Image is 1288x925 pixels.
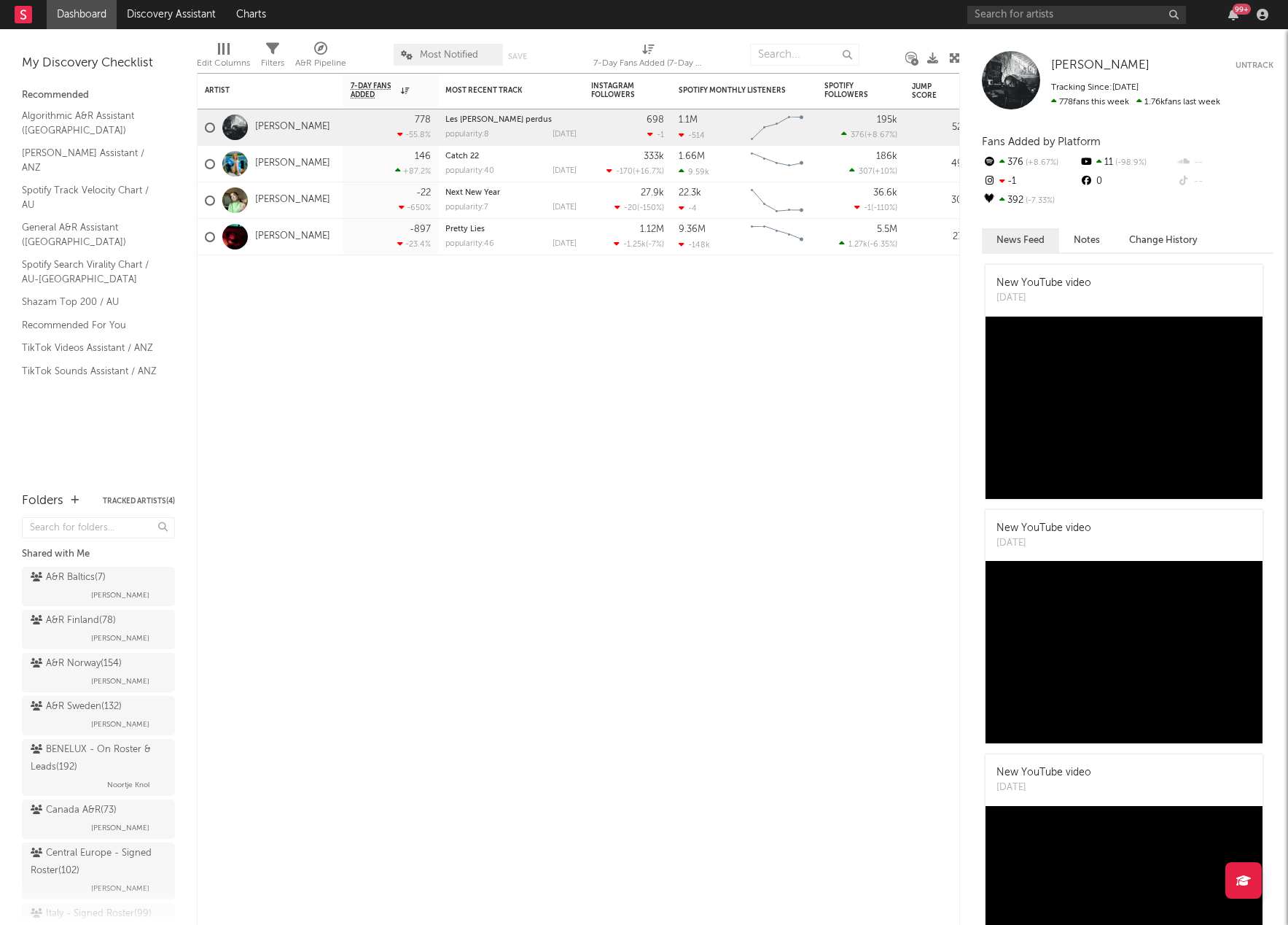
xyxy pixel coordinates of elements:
[640,225,664,234] div: 1.12M
[31,698,122,716] div: A&R Sweden ( 132 )
[197,55,250,72] div: Edit Columns
[22,739,175,796] a: BENELUX - On Roster & Leads(192)Noortje Knol
[445,131,489,139] div: popularity: 8
[854,203,897,212] div: ( )
[22,257,160,287] a: Spotify Search Virality Chart / AU-[GEOGRAPHIC_DATA]
[1228,9,1238,20] button: 99+
[445,204,488,212] div: popularity: 7
[399,203,431,212] div: -650 %
[912,155,970,173] div: 49.5
[553,167,577,175] div: [DATE]
[31,905,152,923] div: Italy - Signed Roster ( 99 )
[22,145,160,175] a: [PERSON_NAME] Assistant / ANZ
[1023,197,1055,205] span: -7.33 %
[261,36,284,79] div: Filters
[22,87,175,104] div: Recommended
[1051,83,1139,92] span: Tracking Since: [DATE]
[744,146,810,182] svg: Chart title
[824,82,875,99] div: Spotify Followers
[849,166,897,176] div: ( )
[1079,153,1176,172] div: 11
[864,204,871,212] span: -1
[1023,159,1058,167] span: +8.67 %
[445,189,577,197] div: Next New Year
[639,204,662,212] span: -150 %
[679,225,706,234] div: 9.36M
[841,130,897,139] div: ( )
[22,294,160,310] a: Shazam Top 200 / AU
[679,86,788,95] div: Spotify Monthly Listeners
[91,673,149,690] span: [PERSON_NAME]
[996,765,1091,781] div: New YouTube video
[875,168,895,176] span: +10 %
[22,546,175,563] div: Shared with Me
[867,131,895,139] span: +8.67 %
[553,240,577,248] div: [DATE]
[22,182,160,212] a: Spotify Track Velocity Chart / AU
[1059,228,1115,252] button: Notes
[22,55,175,72] div: My Discovery Checklist
[644,152,664,161] div: 333k
[415,152,431,161] div: 146
[623,241,646,249] span: -1.25k
[508,53,527,61] button: Save
[1176,172,1273,191] div: --
[996,276,1091,291] div: New YouTube video
[22,517,175,538] input: Search for folders...
[91,819,149,837] span: [PERSON_NAME]
[22,567,175,606] a: A&R Baltics(7)[PERSON_NAME]
[912,192,970,209] div: 30.4
[593,55,703,72] div: 7-Day Fans Added (7-Day Fans Added)
[912,228,970,246] div: 27.2
[1176,153,1273,172] div: --
[31,655,122,673] div: A&R Norway ( 154 )
[679,204,697,213] div: -4
[22,843,175,899] a: Central Europe - Signed Roster(102)[PERSON_NAME]
[1079,172,1176,191] div: 0
[873,188,897,198] div: 36.6k
[679,152,705,161] div: 1.66M
[982,172,1079,191] div: -1
[877,225,897,234] div: 5.5M
[1051,58,1150,73] a: [PERSON_NAME]
[750,44,859,66] input: Search...
[415,115,431,125] div: 778
[606,166,664,176] div: ( )
[91,880,149,897] span: [PERSON_NAME]
[397,130,431,139] div: -55.8 %
[744,219,810,255] svg: Chart title
[22,696,175,735] a: A&R Sweden(132)[PERSON_NAME]
[859,168,873,176] span: 307
[261,55,284,72] div: Filters
[31,845,163,880] div: Central Europe - Signed Roster ( 102 )
[982,191,1079,210] div: 392
[877,115,897,125] div: 195k
[205,86,314,95] div: Artist
[445,225,485,233] a: Pretty Lies
[22,220,160,249] a: General A&R Assistant ([GEOGRAPHIC_DATA])
[445,167,494,175] div: popularity: 40
[1233,4,1251,15] div: 99 +
[679,167,709,177] div: 9.59k
[445,189,500,197] a: Next New Year
[22,492,63,510] div: Folders
[31,741,163,776] div: BENELUX - On Roster & Leads ( 192 )
[255,194,330,206] a: [PERSON_NAME]
[744,109,810,146] svg: Chart title
[31,802,117,819] div: Canada A&R ( 73 )
[982,153,1079,172] div: 376
[397,239,431,249] div: -23.4 %
[624,204,637,212] span: -20
[1236,58,1273,73] button: Untrack
[31,612,116,630] div: A&R Finland ( 78 )
[982,228,1059,252] button: News Feed
[967,6,1186,24] input: Search for artists
[1113,159,1147,167] span: -98.9 %
[445,86,555,95] div: Most Recent Track
[22,317,160,333] a: Recommended For You
[420,50,478,60] span: Most Notified
[996,781,1091,795] div: [DATE]
[679,240,710,249] div: -148k
[982,136,1101,147] span: Fans Added by Platform
[445,116,552,124] a: Les [PERSON_NAME] perdus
